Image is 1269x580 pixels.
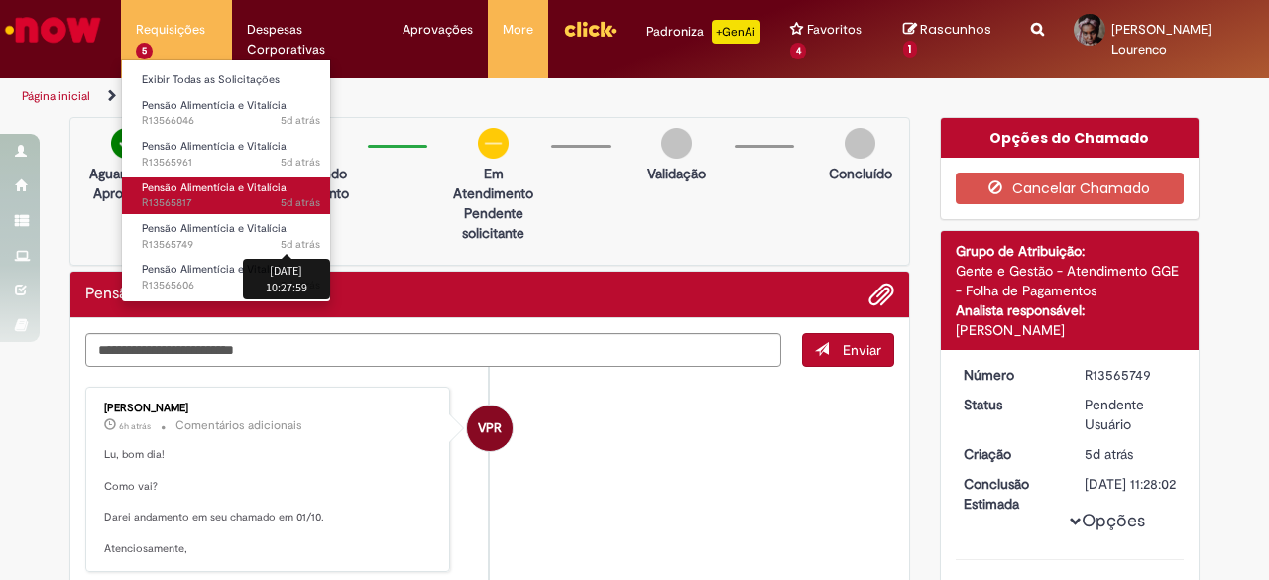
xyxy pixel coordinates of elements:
button: Enviar [802,333,894,367]
span: 1 [903,41,918,58]
div: Gente e Gestão - Atendimento GGE - Folha de Pagamentos [956,261,1185,300]
a: Aberto R13565817 : Pensão Alimentícia e Vitalícia [122,177,340,214]
span: Favoritos [807,20,862,40]
small: Comentários adicionais [175,417,302,434]
img: img-circle-grey.png [661,128,692,159]
a: Aberto R13565749 : Pensão Alimentícia e Vitalícia [122,218,340,255]
img: img-circle-grey.png [845,128,875,159]
a: Página inicial [22,88,90,104]
img: check-circle-green.png [111,128,142,159]
ul: Requisições [121,59,331,302]
span: Despesas Corporativas [247,20,373,59]
span: VPR [478,405,502,452]
span: Pensão Alimentícia e Vitalícia [142,180,287,195]
span: 4 [790,43,807,59]
div: [PERSON_NAME] [104,403,434,414]
textarea: Digite sua mensagem aqui... [85,333,781,366]
dt: Conclusão Estimada [949,474,1071,514]
span: 5d atrás [281,113,320,128]
img: ServiceNow [2,10,104,50]
div: Vanessa Paiva Ribeiro [467,406,513,451]
a: Aberto R13565606 : Pensão Alimentícia e Vitalícia [122,259,340,295]
time: 25/09/2025 10:27:58 [1085,445,1133,463]
p: Aguardando Aprovação [78,164,174,203]
div: R13565749 [1085,365,1177,385]
div: Padroniza [646,20,760,44]
span: R13566046 [142,113,320,129]
a: Aberto R13565961 : Pensão Alimentícia e Vitalícia [122,136,340,173]
ul: Trilhas de página [15,78,831,115]
span: 6h atrás [119,420,151,432]
time: 25/09/2025 11:13:36 [281,113,320,128]
span: R13565961 [142,155,320,171]
p: Concluído [829,164,892,183]
p: Pendente solicitante [445,203,541,243]
span: Enviar [843,341,881,359]
span: R13565606 [142,278,320,293]
span: Requisições [136,20,205,40]
div: Grupo de Atribuição: [956,241,1185,261]
img: circle-minus.png [478,128,509,159]
button: Cancelar Chamado [956,173,1185,204]
span: 5d atrás [281,195,320,210]
p: Lu, bom dia! Como vai? Darei andamento em seu chamado em 01/10. Atenciosamente, [104,447,434,556]
dt: Status [949,395,1071,414]
time: 29/09/2025 10:39:03 [119,420,151,432]
span: Rascunhos [920,20,991,39]
span: 5 [136,43,153,59]
p: Validação [647,164,706,183]
a: Rascunhos [903,21,1001,58]
a: Exibir Todas as Solicitações [122,69,340,91]
span: R13565749 [142,237,320,253]
span: More [503,20,533,40]
span: [PERSON_NAME] Lourenco [1111,21,1211,58]
div: [DATE] 10:27:59 [243,259,330,298]
span: 5d atrás [1085,445,1133,463]
span: 5d atrás [281,155,320,170]
span: Aprovações [403,20,473,40]
div: [DATE] 11:28:02 [1085,474,1177,494]
span: 5d atrás [281,237,320,252]
div: Analista responsável: [956,300,1185,320]
div: Opções do Chamado [941,118,1200,158]
div: [PERSON_NAME] [956,320,1185,340]
span: Pensão Alimentícia e Vitalícia [142,98,287,113]
button: Adicionar anexos [868,282,894,307]
p: +GenAi [712,20,760,44]
span: Pensão Alimentícia e Vitalícia [142,262,287,277]
div: 25/09/2025 10:27:58 [1085,444,1177,464]
span: Pensão Alimentícia e Vitalícia [142,221,287,236]
span: Pensão Alimentícia e Vitalícia [142,139,287,154]
span: R13565817 [142,195,320,211]
dt: Criação [949,444,1071,464]
h2: Pensão Alimentícia e Vitalícia Histórico de tíquete [85,286,291,303]
img: click_logo_yellow_360x200.png [563,14,617,44]
div: Pendente Usuário [1085,395,1177,434]
a: Aberto R13566046 : Pensão Alimentícia e Vitalícia [122,95,340,132]
dt: Número [949,365,1071,385]
p: Em Atendimento [445,164,541,203]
